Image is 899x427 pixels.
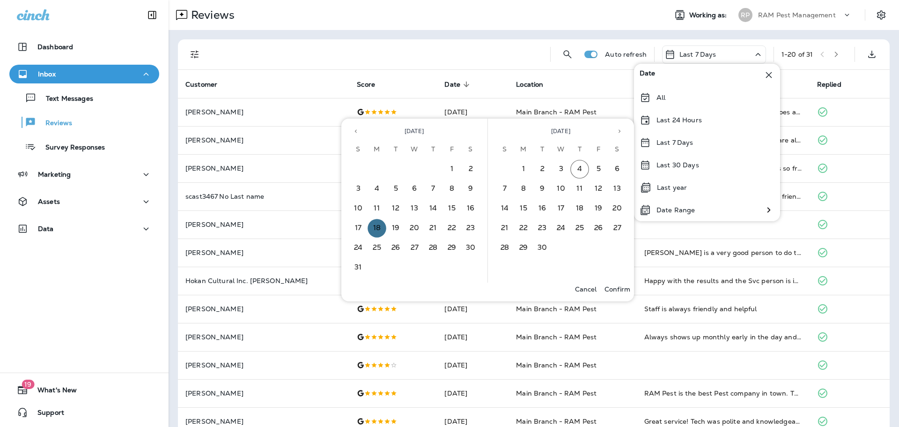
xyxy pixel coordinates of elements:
[349,219,368,238] button: 17
[185,45,204,64] button: Filters
[589,219,608,238] button: 26
[551,127,570,135] span: [DATE]
[386,219,405,238] button: 19
[533,199,552,218] button: 16
[442,199,461,218] button: 15
[9,403,159,422] button: Support
[656,161,699,169] p: Last 30 Days
[609,140,626,159] span: Saturday
[9,88,159,108] button: Text Messages
[514,199,533,218] button: 15
[644,276,802,285] div: Happy with the results and the Svc person is informative and friendly
[424,219,442,238] button: 21
[644,389,802,398] div: RAM Pest is the best Pest company in town. Their Tech Erik always goes the extra mile to ensure e...
[36,143,105,152] p: Survey Responses
[424,239,442,257] button: 28
[185,193,342,200] p: scast3467 No Last name
[9,65,159,83] button: Inbox
[443,140,460,159] span: Friday
[437,351,508,379] td: [DATE]
[37,43,73,51] p: Dashboard
[405,219,424,238] button: 20
[571,283,601,296] button: Cancel
[601,283,634,296] button: Confirm
[405,239,424,257] button: 27
[533,160,552,179] button: 2
[139,6,165,24] button: Collapse Sidebar
[656,139,693,146] p: Last 7 Days
[38,225,54,232] p: Data
[444,81,460,89] span: Date
[644,304,802,314] div: Staff is always friendly and helpful
[533,239,552,257] button: 30
[873,7,890,23] button: Settings
[553,140,569,159] span: Wednesday
[405,180,424,198] button: 6
[817,80,854,89] span: Replied
[185,249,342,256] p: [PERSON_NAME]
[424,180,442,198] button: 7
[516,81,543,89] span: Location
[37,95,93,104] p: Text Messages
[185,390,342,397] p: [PERSON_NAME]
[656,94,665,101] p: All
[368,140,385,159] span: Monday
[608,199,626,218] button: 20
[38,171,71,178] p: Marketing
[589,180,608,198] button: 12
[689,11,729,19] span: Working as:
[496,140,513,159] span: Sunday
[185,81,217,89] span: Customer
[516,305,597,313] span: Main Branch - RAM Pest
[644,417,802,426] div: Great service! Tech was polite and knowledgeable. Always on time. Very efficient and thorough.
[590,140,607,159] span: Friday
[386,199,405,218] button: 12
[437,379,508,407] td: [DATE]
[514,219,533,238] button: 22
[570,219,589,238] button: 25
[516,333,597,341] span: Main Branch - RAM Pest
[437,323,508,351] td: [DATE]
[738,8,752,22] div: RP
[185,305,342,313] p: [PERSON_NAME]
[368,239,386,257] button: 25
[552,219,570,238] button: 24
[608,160,626,179] button: 6
[9,219,159,238] button: Data
[349,258,368,277] button: 31
[368,199,386,218] button: 11
[357,81,375,89] span: Score
[442,239,461,257] button: 29
[495,239,514,257] button: 28
[461,180,480,198] button: 9
[185,108,342,116] p: [PERSON_NAME]
[9,137,159,157] button: Survey Responses
[657,184,687,191] p: Last year
[461,219,480,238] button: 23
[514,160,533,179] button: 1
[349,124,363,138] button: Previous month
[514,239,533,257] button: 29
[406,140,423,159] span: Wednesday
[570,160,589,179] button: 4
[185,165,342,172] p: [PERSON_NAME]
[425,140,442,159] span: Thursday
[9,112,159,132] button: Reviews
[533,180,552,198] button: 9
[495,219,514,238] button: 21
[552,180,570,198] button: 10
[405,127,424,135] span: [DATE]
[589,199,608,218] button: 19
[516,417,597,426] span: Main Branch - RAM Pest
[552,199,570,218] button: 17
[516,389,597,397] span: Main Branch - RAM Pest
[444,80,472,89] span: Date
[461,160,480,179] button: 2
[9,37,159,56] button: Dashboard
[644,332,802,342] div: Always shows up monthly early in the day and quickly in and out
[357,80,387,89] span: Score
[185,136,342,144] p: [PERSON_NAME]
[368,180,386,198] button: 4
[349,180,368,198] button: 3
[608,180,626,198] button: 13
